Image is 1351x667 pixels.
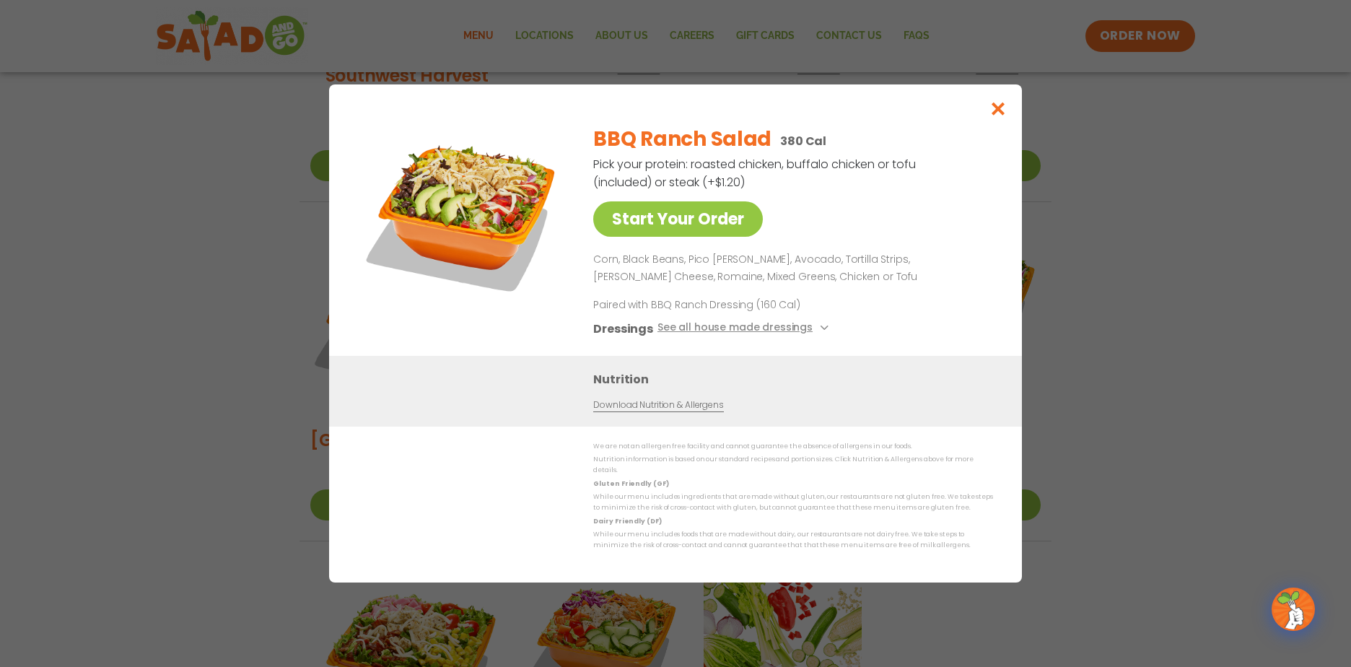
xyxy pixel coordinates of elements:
[593,370,1000,388] h3: Nutrition
[593,517,661,526] strong: Dairy Friendly (DF)
[657,320,833,338] button: See all house made dressings
[593,320,653,338] h3: Dressings
[975,84,1022,133] button: Close modal
[593,124,771,154] h2: BBQ Ranch Salad
[362,113,564,315] img: Featured product photo for BBQ Ranch Salad
[593,297,860,313] p: Paired with BBQ Ranch Dressing (160 Cal)
[593,492,993,514] p: While our menu includes ingredients that are made without gluten, our restaurants are not gluten ...
[593,398,723,412] a: Download Nutrition & Allergens
[593,155,918,191] p: Pick your protein: roasted chicken, buffalo chicken or tofu (included) or steak (+$1.20)
[593,251,987,286] p: Corn, Black Beans, Pico [PERSON_NAME], Avocado, Tortilla Strips, [PERSON_NAME] Cheese, Romaine, M...
[593,201,763,237] a: Start Your Order
[593,454,993,476] p: Nutrition information is based on our standard recipes and portion sizes. Click Nutrition & Aller...
[593,529,993,552] p: While our menu includes foods that are made without dairy, our restaurants are not dairy free. We...
[593,441,993,452] p: We are not an allergen free facility and cannot guarantee the absence of allergens in our foods.
[593,479,668,488] strong: Gluten Friendly (GF)
[780,132,826,150] p: 380 Cal
[1273,589,1313,629] img: wpChatIcon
